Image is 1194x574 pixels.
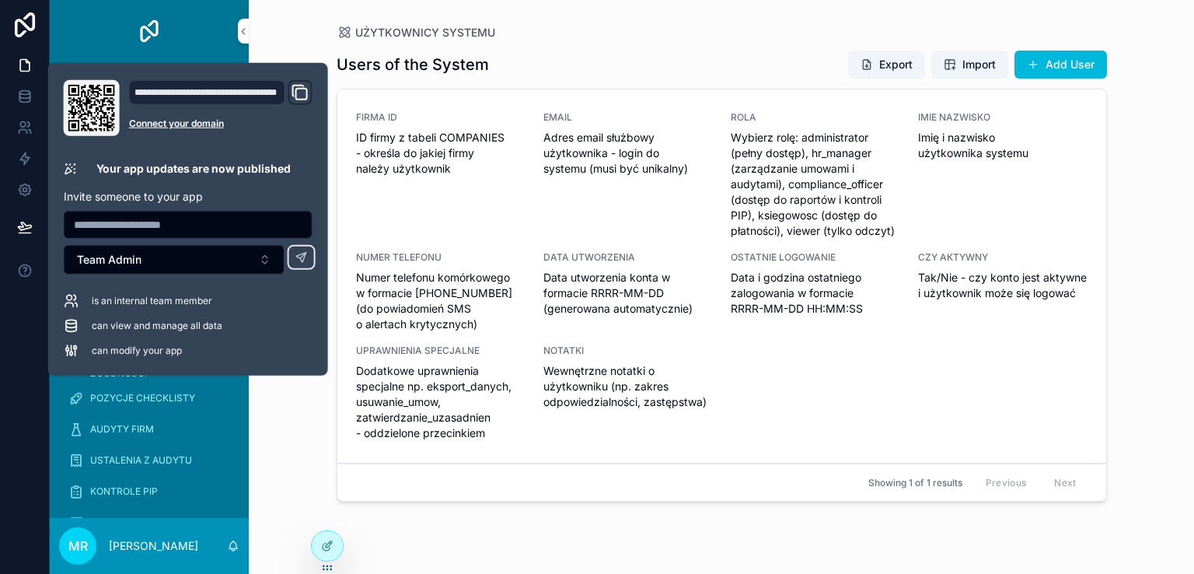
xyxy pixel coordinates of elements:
button: Export [848,51,925,79]
img: App logo [137,19,162,44]
a: POZYCJE CHECKLISTY [59,384,239,412]
span: Team Admin [77,252,141,268]
span: DECYZJE PIP [90,516,150,529]
span: Tak/Nie - czy konto jest aktywne i użytkownik może się logować [918,270,1087,301]
span: FIRMA ID [356,111,525,124]
span: Numer telefonu komórkowego w formacie [PHONE_NUMBER] (do powiadomień SMS o alertach krytycznych) [356,270,525,332]
p: Invite someone to your app [64,189,312,205]
span: Data i godzina ostatniego zalogowania w formacie RRRR-MM-DD HH:MM:SS [731,270,899,317]
a: UŻYTKOWNICY SYSTEMU [337,25,495,40]
span: Data utworzenia konta w formacie RRRR-MM-DD (generowana automatycznie) [543,270,712,317]
span: OSTATNIE LOGOWANIE [731,251,899,264]
a: AUDYTY FIRM [59,415,239,443]
a: FIRMA IDID firmy z tabeli COMPANIES - określa do jakiej firmy należy użytkownikEMAILAdres email s... [337,89,1106,464]
div: Domain and Custom Link [129,80,312,136]
span: NUMER TELEFONU [356,251,525,264]
div: scrollable content [50,62,249,518]
p: Your app updates are now published [96,161,291,177]
span: Adres email służbowy użytkownika - login do systemu (musi być unikalny) [543,130,712,177]
span: Dodatkowe uprawnienia specjalne np. eksport_danych, usuwanie_umow, zatwierdzanie_uzasadnien - odd... [356,363,525,441]
span: DATA UTWORZENIA [543,251,712,264]
span: Import [962,57,996,72]
span: Wybierz rolę: administrator (pełny dostęp), hr_manager (zarządzanie umowami i audytami), complian... [731,130,899,239]
span: MR [68,537,88,555]
a: KONTROLE PIP [59,478,239,506]
a: DECYZJE PIP [59,509,239,537]
span: KONTROLE PIP [90,485,158,498]
button: Select Button [64,245,285,275]
span: ID firmy z tabeli COMPANIES - określa do jakiej firmy należy użytkownik [356,130,525,177]
span: Imię i nazwisko użytkownika systemu [918,130,1087,161]
span: is an internal team member [92,295,212,307]
span: UŻYTKOWNICY SYSTEMU [355,25,495,40]
button: Add User [1014,51,1107,79]
span: can modify your app [92,345,182,357]
span: ROLA [731,111,899,124]
span: NOTATKI [543,345,712,357]
span: AUDYTY FIRM [90,423,154,436]
span: EMAIL [543,111,712,124]
span: Wewnętrzne notatki o użytkowniku (np. zakres odpowiedzialności, zastępstwa) [543,363,712,410]
span: UPRAWNIENIA SPECJALNE [356,345,525,357]
span: IMIE NAZWISKO [918,111,1087,124]
span: Showing 1 of 1 results [868,477,962,489]
span: can view and manage all data [92,320,222,332]
span: USTALENIA Z AUDYTU [90,454,192,467]
a: Connect your domain [129,117,312,130]
span: POZYCJE CHECKLISTY [90,392,195,404]
a: USTALENIA Z AUDYTU [59,446,239,474]
h1: Users of the System [337,54,489,75]
p: [PERSON_NAME] [109,538,198,554]
span: CZY AKTYWNY [918,251,1087,264]
button: Import [931,51,1008,79]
